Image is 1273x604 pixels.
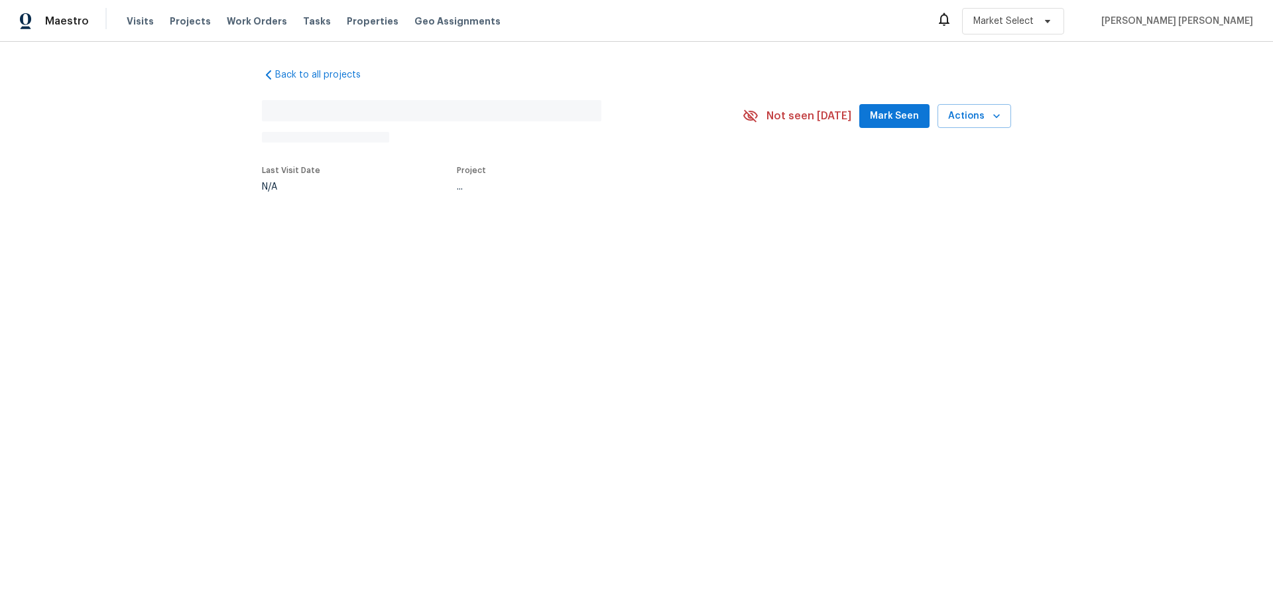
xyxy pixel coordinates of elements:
[262,166,320,174] span: Last Visit Date
[766,109,851,123] span: Not seen [DATE]
[457,182,711,192] div: ...
[973,15,1034,28] span: Market Select
[262,68,389,82] a: Back to all projects
[45,15,89,28] span: Maestro
[303,17,331,26] span: Tasks
[938,104,1011,129] button: Actions
[170,15,211,28] span: Projects
[859,104,930,129] button: Mark Seen
[347,15,398,28] span: Properties
[127,15,154,28] span: Visits
[457,166,486,174] span: Project
[262,182,320,192] div: N/A
[227,15,287,28] span: Work Orders
[1096,15,1253,28] span: [PERSON_NAME] [PERSON_NAME]
[948,108,1000,125] span: Actions
[414,15,501,28] span: Geo Assignments
[870,108,919,125] span: Mark Seen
